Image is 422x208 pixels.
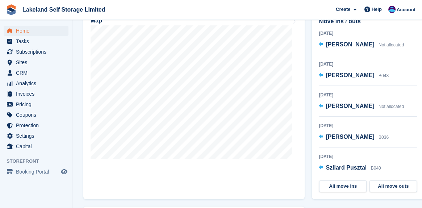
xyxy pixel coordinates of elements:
span: Settings [16,131,59,141]
a: menu [4,57,68,67]
span: Capital [16,141,59,151]
span: [PERSON_NAME] [326,103,374,109]
span: B040 [371,166,381,171]
a: menu [4,68,68,78]
a: [PERSON_NAME] B048 [319,71,389,80]
a: All move ins [319,180,367,192]
a: menu [4,36,68,46]
a: Map [83,11,305,199]
a: menu [4,141,68,151]
span: [PERSON_NAME] [326,41,374,47]
a: menu [4,47,68,57]
a: menu [4,167,68,177]
span: B036 [379,135,389,140]
a: menu [4,99,68,109]
h2: Map [91,17,102,24]
span: Not allocated [379,104,404,109]
span: Tasks [16,36,59,46]
span: Invoices [16,89,59,99]
a: [PERSON_NAME] B036 [319,133,389,142]
img: David Dickson [388,6,396,13]
span: Coupons [16,110,59,120]
span: Account [397,6,415,13]
a: All move outs [369,180,417,192]
span: Subscriptions [16,47,59,57]
h2: Move ins / outs [319,17,417,26]
span: Analytics [16,78,59,88]
div: [DATE] [319,153,417,160]
span: [PERSON_NAME] [326,134,374,140]
a: Preview store [60,167,68,176]
span: Booking Portal [16,167,59,177]
a: [PERSON_NAME] Not allocated [319,102,404,111]
div: [DATE] [319,122,417,129]
a: Lakeland Self Storage Limited [20,4,108,16]
div: [DATE] [319,30,417,37]
span: Sites [16,57,59,67]
span: B048 [379,73,389,78]
span: Protection [16,120,59,130]
a: menu [4,131,68,141]
span: Help [372,6,382,13]
span: [PERSON_NAME] [326,72,374,78]
a: menu [4,110,68,120]
div: [DATE] [319,92,417,98]
a: Szilard Pusztai B040 [319,163,381,173]
span: Szilard Pusztai [326,165,367,171]
span: Create [336,6,350,13]
span: Home [16,26,59,36]
a: [PERSON_NAME] Not allocated [319,40,404,50]
a: menu [4,120,68,130]
span: Not allocated [379,42,404,47]
span: CRM [16,68,59,78]
span: Pricing [16,99,59,109]
span: Storefront [7,158,72,165]
a: menu [4,78,68,88]
a: menu [4,26,68,36]
a: menu [4,89,68,99]
div: [DATE] [319,61,417,67]
img: stora-icon-8386f47178a22dfd0bd8f6a31ec36ba5ce8667c1dd55bd0f319d3a0aa187defe.svg [6,4,17,15]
